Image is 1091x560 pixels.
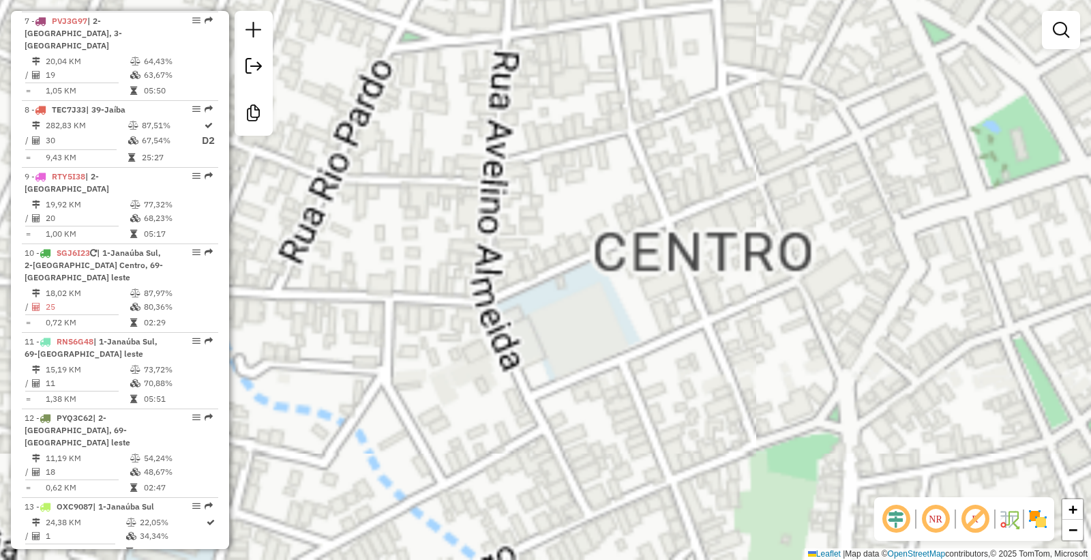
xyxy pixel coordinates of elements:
i: Distância Total [32,518,40,527]
span: Ocultar NR [919,503,952,535]
i: Total de Atividades [32,379,40,387]
td: 20 [45,211,130,225]
td: 73,72% [143,363,212,377]
i: % de utilização do peso [130,201,140,209]
span: 13 - [25,501,154,512]
td: 02:29 [143,316,212,329]
em: Rota exportada [205,105,213,113]
em: Opções [192,172,200,180]
td: 18 [45,465,130,479]
span: | 1-Janaúba Sul, 2-[GEOGRAPHIC_DATA] Centro, 69-[GEOGRAPHIC_DATA] leste [25,248,163,282]
em: Opções [192,413,200,422]
span: | 39-Jaíba [86,104,125,115]
td: / [25,529,31,543]
span: | [843,549,845,559]
td: 1,00 KM [45,227,130,241]
td: / [25,68,31,82]
td: / [25,300,31,314]
td: 15,19 KM [45,363,130,377]
i: Veículo já utilizado nesta sessão [90,249,97,257]
span: | 2-[GEOGRAPHIC_DATA], 69-[GEOGRAPHIC_DATA] leste [25,413,130,447]
span: PVJ3G97 [52,16,87,26]
p: D2 [202,133,215,149]
a: Zoom in [1062,499,1083,520]
i: % de utilização do peso [130,289,140,297]
em: Rota exportada [205,413,213,422]
td: / [25,211,31,225]
i: Rota otimizada [207,518,215,527]
td: 67,54% [141,132,201,149]
img: Exibir/Ocultar setores [1027,508,1049,530]
td: 282,83 KM [45,119,128,132]
span: 10 - [25,248,163,282]
a: Nova sessão e pesquisa [240,16,267,47]
em: Opções [192,337,200,345]
td: 11 [45,377,130,390]
i: Distância Total [32,366,40,374]
td: = [25,545,31,559]
i: Tempo total em rota [126,548,133,556]
td: 87,97% [143,286,212,300]
span: − [1068,521,1077,538]
td: 77,32% [143,198,212,211]
em: Rota exportada [205,337,213,345]
span: RTY5I38 [52,171,85,181]
i: Total de Atividades [32,136,40,145]
td: 20,04 KM [45,55,130,68]
i: Distância Total [32,57,40,65]
td: = [25,151,31,164]
i: Tempo total em rota [130,395,137,403]
i: Total de Atividades [32,214,40,222]
span: 9 - [25,171,109,194]
td: 22,05% [139,516,205,529]
td: 25 [45,300,130,314]
td: = [25,227,31,241]
a: Zoom out [1062,520,1083,540]
a: Exportar sessão [240,53,267,83]
td: 05:50 [143,84,212,98]
i: Total de Atividades [32,303,40,311]
i: % de utilização da cubagem [128,136,138,145]
i: Tempo total em rota [130,87,137,95]
td: 34,34% [139,529,205,543]
td: 19,92 KM [45,198,130,211]
span: + [1068,501,1077,518]
div: Map data © contributors,© 2025 TomTom, Microsoft [805,548,1091,560]
td: 24,38 KM [45,516,125,529]
td: 1,05 KM [45,84,130,98]
span: Ocultar deslocamento [880,503,912,535]
i: % de utilização da cubagem [130,303,140,311]
td: 00:56 [139,545,205,559]
span: 7 - [25,16,122,50]
td: 68,23% [143,211,212,225]
i: Total de Atividades [32,468,40,476]
span: | 1-Janaúba Sul [93,501,154,512]
i: % de utilização do peso [126,518,136,527]
td: = [25,316,31,329]
i: % de utilização da cubagem [130,468,140,476]
td: 0,72 KM [45,316,130,329]
span: 11 - [25,336,158,359]
td: 24,38 KM [45,545,125,559]
em: Rota exportada [205,248,213,256]
i: Tempo total em rota [130,319,137,327]
span: SGJ6I23 [57,248,90,258]
span: Exibir rótulo [959,503,991,535]
td: 0,62 KM [45,481,130,495]
td: = [25,392,31,406]
i: % de utilização da cubagem [130,214,140,222]
td: 70,88% [143,377,212,390]
em: Rota exportada [205,16,213,25]
td: 05:51 [143,392,212,406]
td: / [25,465,31,479]
td: 80,36% [143,300,212,314]
td: 1 [45,529,125,543]
td: 02:47 [143,481,212,495]
td: 64,43% [143,55,212,68]
span: | 2-[GEOGRAPHIC_DATA], 3-[GEOGRAPHIC_DATA] [25,16,122,50]
i: Distância Total [32,121,40,130]
i: % de utilização da cubagem [130,71,140,79]
td: 25:27 [141,151,201,164]
td: 48,67% [143,465,212,479]
i: Total de Atividades [32,532,40,540]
